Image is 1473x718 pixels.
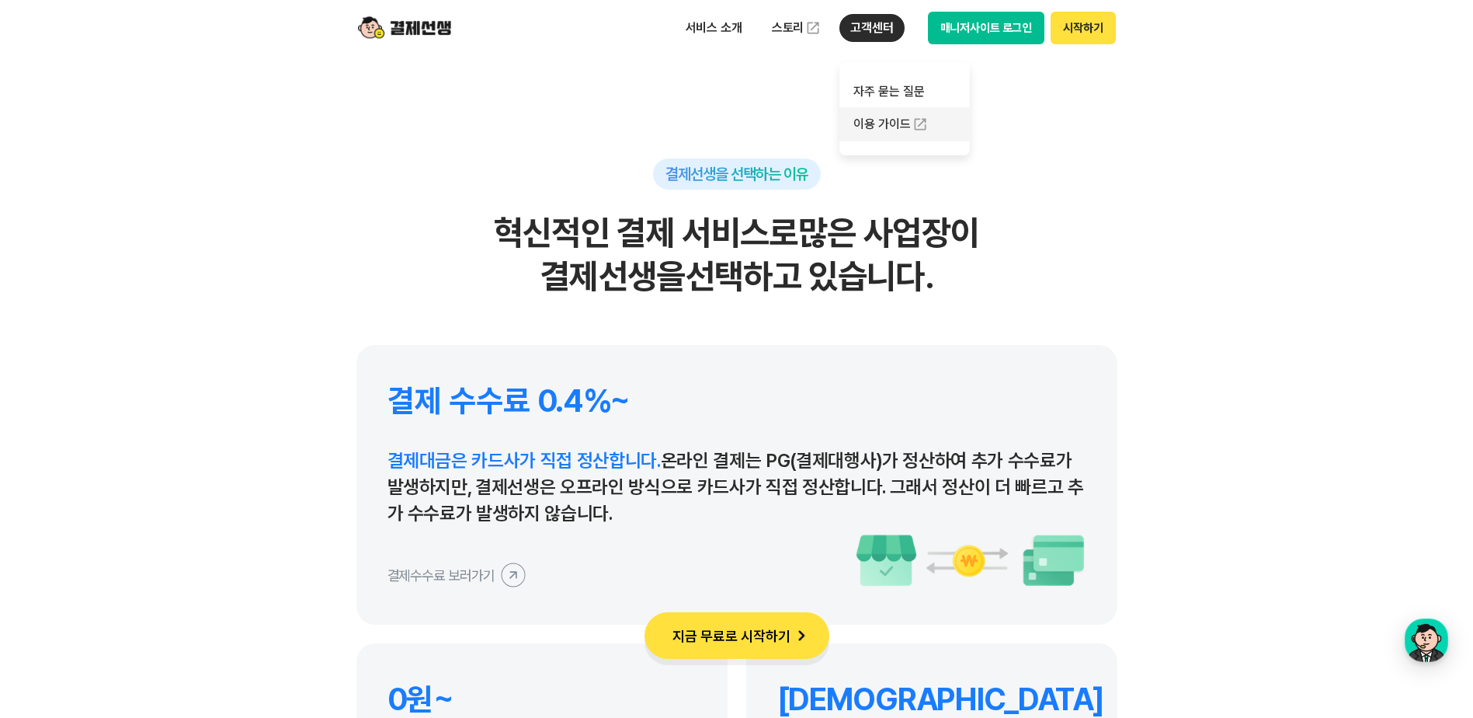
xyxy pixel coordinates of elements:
[805,20,821,36] img: 외부 도메인 오픈
[358,13,451,43] img: logo
[387,382,1086,420] h4: 결제 수수료 0.4%~
[200,493,298,532] a: 설정
[761,12,832,44] a: 스토리
[839,14,904,42] p: 고객센터
[644,612,829,659] button: 지금 무료로 시작하기
[839,76,970,107] a: 자주 묻는 질문
[665,165,808,183] span: 결제선생을 선택하는 이유
[142,517,161,529] span: 대화
[102,493,200,532] a: 대화
[839,107,970,141] a: 이용 가이드
[790,625,812,647] img: 화살표 아이콘
[356,211,1117,298] h2: 혁신적인 결제 서비스로 많은 사업장이 결제선생을 선택하고 있습니다.
[928,12,1045,44] button: 매니저사이트 로그인
[387,681,697,718] h4: 0원~
[387,563,526,587] button: 결제수수료 보러가기
[240,516,259,528] span: 설정
[912,117,928,132] img: 외부 도메인 오픈
[387,449,661,472] span: 결제대금은 카드사가 직접 정산합니다.
[675,14,753,42] p: 서비스 소개
[855,533,1086,587] img: 수수료 이미지
[49,516,58,528] span: 홈
[777,681,1086,718] h4: [DEMOGRAPHIC_DATA]
[387,448,1086,527] p: 온라인 결제는 PG(결제대행사)가 정산하여 추가 수수료가 발생하지만, 결제선생은 오프라인 방식으로 카드사가 직접 정산합니다. 그래서 정산이 더 빠르고 추가 수수료가 발생하지 ...
[5,493,102,532] a: 홈
[1051,12,1115,44] button: 시작하기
